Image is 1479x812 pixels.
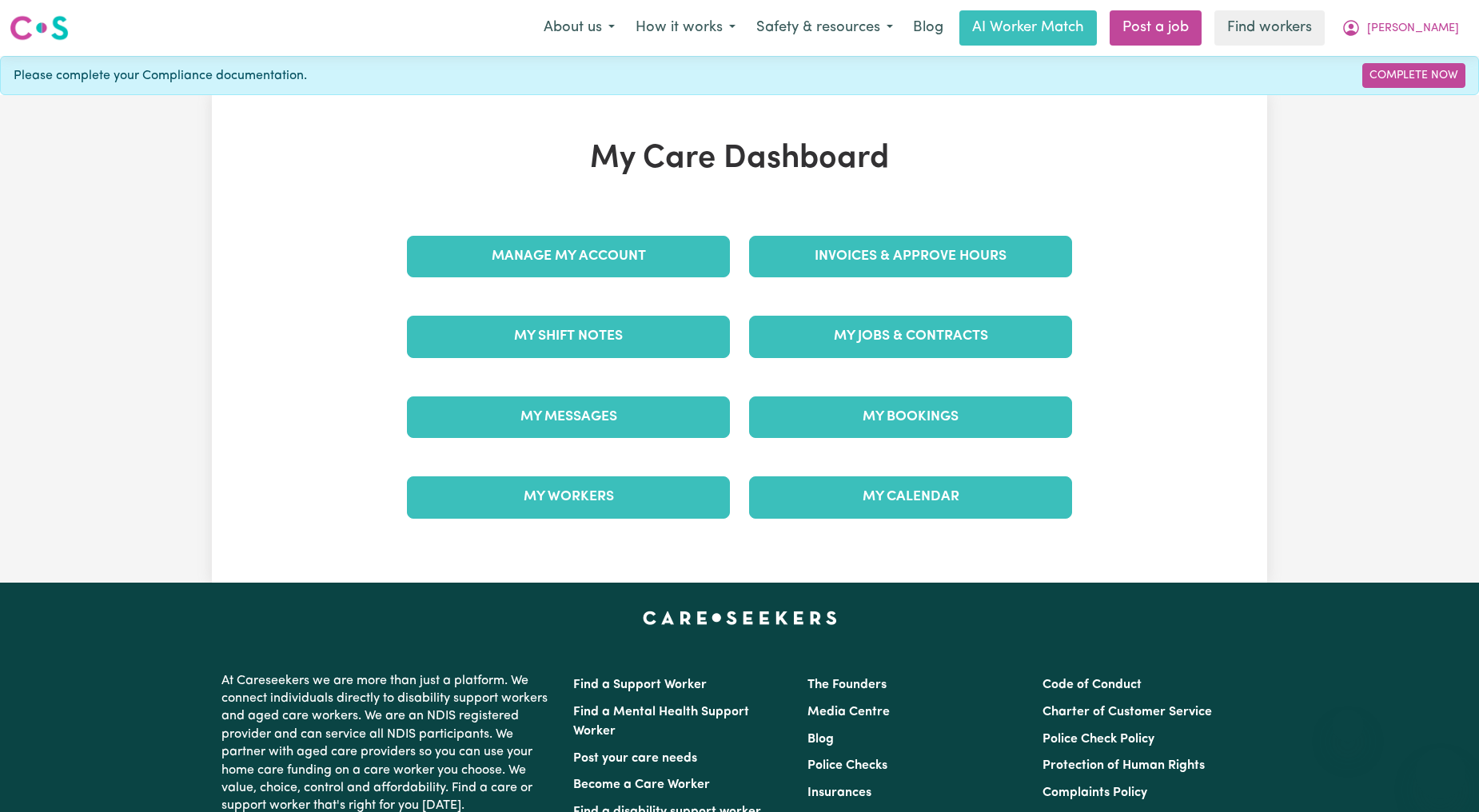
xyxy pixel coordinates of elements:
[1042,733,1154,746] a: Police Check Policy
[573,706,749,738] a: Find a Mental Health Support Worker
[10,10,69,46] a: Careseekers logo
[407,316,730,357] a: My Shift Notes
[807,759,887,772] a: Police Checks
[746,11,903,45] button: Safety & resources
[1042,759,1205,772] a: Protection of Human Rights
[807,733,834,746] a: Blog
[807,706,890,718] a: Media Centre
[1362,63,1465,88] a: Complete Now
[1042,706,1212,718] a: Charter of Customer Service
[407,236,730,277] a: Manage My Account
[643,611,837,624] a: Careseekers home page
[1110,10,1202,46] a: Post a job
[749,236,1072,277] a: Invoices & Approve Hours
[749,476,1072,518] a: My Calendar
[1331,11,1469,45] button: My Account
[573,752,697,765] a: Post your care needs
[397,140,1082,178] h1: My Care Dashboard
[533,11,625,45] button: About us
[749,396,1072,438] a: My Bookings
[1415,748,1466,799] iframe: Button to launch messaging window
[407,396,730,438] a: My Messages
[14,66,307,86] span: Please complete your Compliance documentation.
[1214,10,1325,46] a: Find workers
[1367,20,1459,38] span: [PERSON_NAME]
[807,679,887,691] a: The Founders
[959,10,1097,46] a: AI Worker Match
[749,316,1072,357] a: My Jobs & Contracts
[1042,786,1147,799] a: Complaints Policy
[1332,710,1364,742] iframe: Close message
[903,10,953,46] a: Blog
[573,679,707,691] a: Find a Support Worker
[573,778,710,791] a: Become a Care Worker
[807,786,871,799] a: Insurances
[625,11,746,45] button: How it works
[1042,679,1142,691] a: Code of Conduct
[407,476,730,518] a: My Workers
[10,14,69,42] img: Careseekers logo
